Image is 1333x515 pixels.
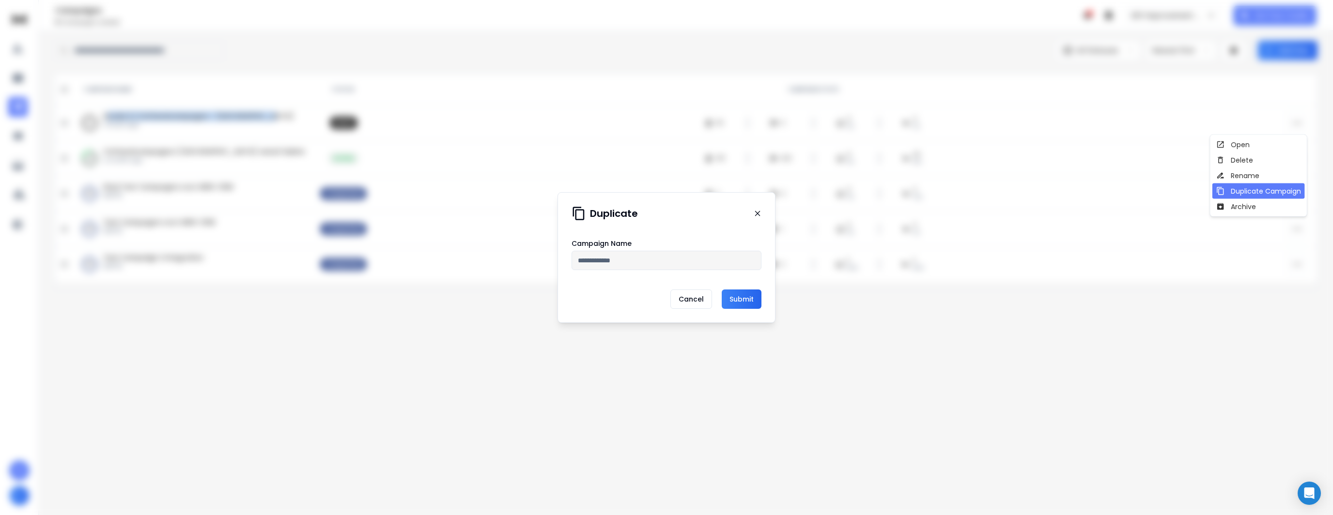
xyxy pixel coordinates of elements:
button: Submit [722,289,761,309]
div: Delete [1216,155,1253,165]
label: Campaign Name [572,240,632,247]
p: Cancel [670,289,712,309]
div: Open [1216,140,1250,150]
div: Rename [1216,171,1259,181]
div: Open Intercom Messenger [1298,482,1321,505]
div: Duplicate Campaign [1216,186,1301,196]
div: Archive [1216,202,1256,212]
h1: Duplicate [590,207,638,220]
